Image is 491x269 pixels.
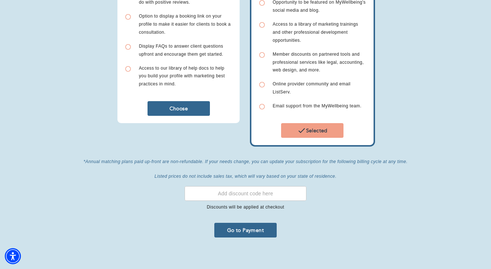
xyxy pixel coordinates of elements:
[214,223,277,237] button: Go to Payment
[217,227,274,234] span: Go to Payment
[139,44,223,57] span: Display FAQs to answer client questions upfront and encourage them get started.
[273,52,364,73] span: Member discounts on partnered tools and professional services like legal, accounting, web design,...
[5,248,21,264] div: Accessibility Menu
[84,159,408,179] i: *Annual matching plans paid up-front are non-refundable. If your needs change, you can update you...
[148,101,210,116] button: Choose
[284,126,341,135] span: Selected
[281,123,343,138] button: Selected
[273,81,350,95] span: Online provider community and email ListServ.
[185,186,307,201] input: Add discount code here
[207,204,284,211] p: Discounts will be applied at checkout
[273,103,361,108] span: Email support from the MyWellbeing team.
[273,22,358,43] span: Access to a library of marketing trainings and other professional development opportunities.
[139,66,225,87] span: Access to our library of help docs to help you build your profile with marketing best practices i...
[150,105,207,112] span: Choose
[139,14,230,35] span: Option to display a booking link on your profile to make it easier for clients to book a consulta...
